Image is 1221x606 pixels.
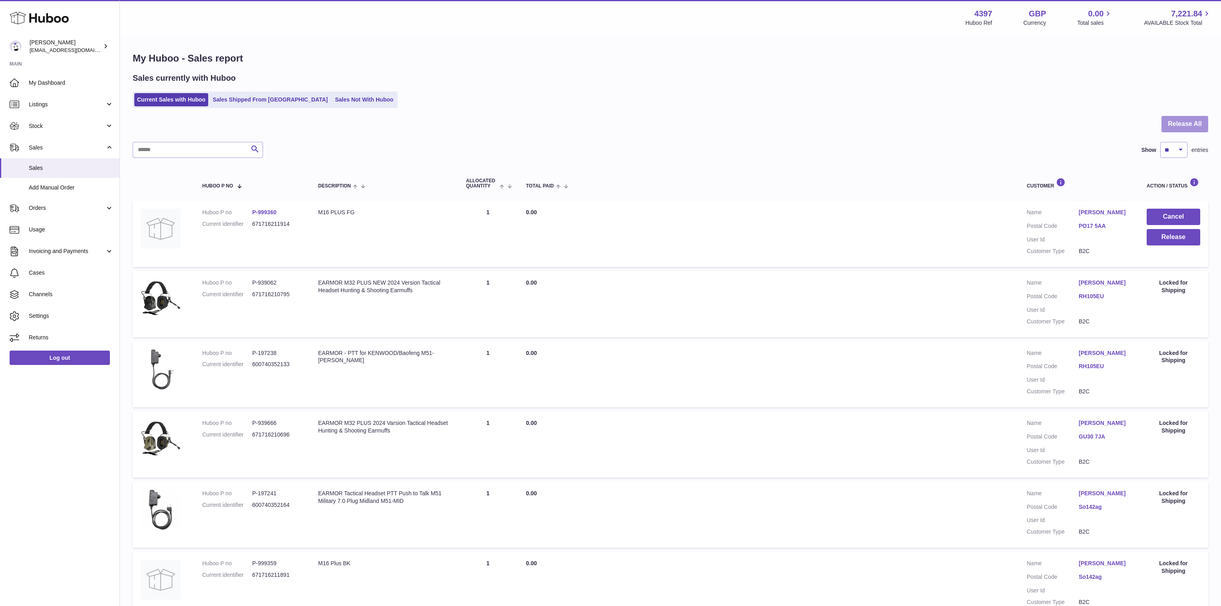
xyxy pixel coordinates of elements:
[1079,388,1131,395] dd: B2C
[202,291,252,298] dt: Current identifier
[202,209,252,216] dt: Huboo P no
[1079,363,1131,370] a: RH105EU
[1079,433,1131,441] a: GU30 7JA
[1079,528,1131,536] dd: B2C
[252,571,302,579] dd: 671716211891
[1029,8,1046,19] strong: GBP
[252,501,302,509] dd: 600740352164
[458,271,518,337] td: 1
[1079,598,1131,606] dd: B2C
[1027,598,1079,606] dt: Customer Type
[1027,247,1079,255] dt: Customer Type
[1141,146,1156,154] label: Show
[141,349,181,389] img: $_1.JPG
[1077,19,1113,27] span: Total sales
[1027,516,1079,524] dt: User Id
[29,269,114,277] span: Cases
[458,482,518,548] td: 1
[1079,349,1131,357] a: [PERSON_NAME]
[526,420,537,426] span: 0.00
[526,350,537,356] span: 0.00
[966,19,992,27] div: Huboo Ref
[1079,560,1131,567] a: [PERSON_NAME]
[29,204,105,212] span: Orders
[1027,587,1079,594] dt: User Id
[202,419,252,427] dt: Huboo P no
[458,201,518,267] td: 1
[332,93,396,106] a: Sales Not With Huboo
[458,341,518,408] td: 1
[1079,318,1131,325] dd: B2C
[29,334,114,341] span: Returns
[1191,146,1208,154] span: entries
[1144,19,1211,27] span: AVAILABLE Stock Total
[1079,573,1131,581] a: So142ag
[10,351,110,365] a: Log out
[202,501,252,509] dt: Current identifier
[526,209,537,215] span: 0.00
[29,184,114,191] span: Add Manual Order
[1147,560,1200,575] div: Locked for Shipping
[1079,490,1131,497] a: [PERSON_NAME]
[526,279,537,286] span: 0.00
[974,8,992,19] strong: 4397
[1171,8,1202,19] span: 7,221.84
[133,52,1208,65] h1: My Huboo - Sales report
[30,47,118,53] span: [EMAIL_ADDRESS][DOMAIN_NAME]
[1079,279,1131,287] a: [PERSON_NAME]
[1161,116,1208,132] button: Release All
[1147,279,1200,294] div: Locked for Shipping
[252,419,302,427] dd: P-939666
[133,73,236,84] h2: Sales currently with Huboo
[1147,490,1200,505] div: Locked for Shipping
[252,431,302,439] dd: 671716210696
[1144,8,1211,27] a: 7,221.84 AVAILABLE Stock Total
[1147,349,1200,365] div: Locked for Shipping
[1027,349,1079,359] dt: Name
[252,220,302,228] dd: 671716211914
[1027,388,1079,395] dt: Customer Type
[1079,222,1131,230] a: PO17 5AA
[1027,279,1079,289] dt: Name
[1027,528,1079,536] dt: Customer Type
[1027,447,1079,454] dt: User Id
[1027,209,1079,218] dt: Name
[252,490,302,497] dd: P-197241
[252,291,302,298] dd: 671716210795
[1147,229,1200,245] button: Release
[318,183,351,189] span: Description
[29,79,114,87] span: My Dashboard
[1027,433,1079,443] dt: Postal Code
[202,279,252,287] dt: Huboo P no
[252,209,277,215] a: P-999360
[1027,458,1079,466] dt: Customer Type
[141,209,181,249] img: no-photo.jpg
[202,220,252,228] dt: Current identifier
[1027,503,1079,513] dt: Postal Code
[30,39,102,54] div: [PERSON_NAME]
[1027,236,1079,243] dt: User Id
[141,560,181,600] img: no-photo.jpg
[1147,178,1200,189] div: Action / Status
[202,349,252,357] dt: Huboo P no
[318,279,450,294] div: EARMOR M32 PLUS NEW 2024 Version Tactical Headset Hunting & Shooting Earmuffs
[1027,560,1079,569] dt: Name
[252,279,302,287] dd: P-939062
[526,490,537,496] span: 0.00
[29,247,105,255] span: Invoicing and Payments
[1079,458,1131,466] dd: B2C
[252,349,302,357] dd: P-197238
[29,226,114,233] span: Usage
[526,183,554,189] span: Total paid
[210,93,331,106] a: Sales Shipped From [GEOGRAPHIC_DATA]
[1024,19,1046,27] div: Currency
[1027,376,1079,384] dt: User Id
[318,209,450,216] div: M16 PLUS FG
[202,183,233,189] span: Huboo P no
[202,490,252,497] dt: Huboo P no
[29,122,105,130] span: Stock
[1147,419,1200,435] div: Locked for Shipping
[466,178,498,189] span: ALLOCATED Quantity
[1088,8,1104,19] span: 0.00
[1027,573,1079,583] dt: Postal Code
